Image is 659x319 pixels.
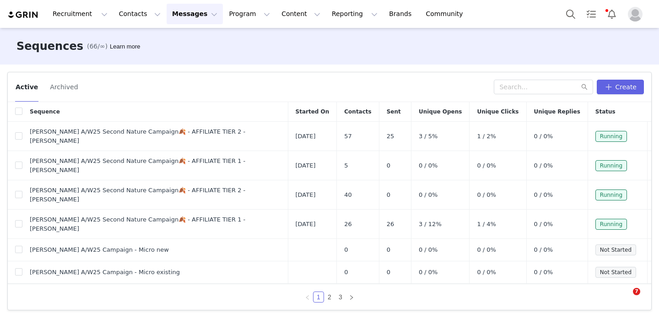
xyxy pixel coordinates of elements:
[494,80,593,94] input: Search...
[223,4,275,24] button: Program
[344,245,348,254] span: 0
[421,4,473,24] a: Community
[534,268,553,277] span: 0 / 0%
[534,161,553,170] span: 0 / 0%
[581,4,601,24] a: Tasks
[419,161,438,170] span: 0 / 0%
[30,268,180,277] span: [PERSON_NAME] A/W25 Campaign - Micro existing
[387,220,394,229] span: 26
[477,108,519,116] span: Unique Clicks
[419,108,462,116] span: Unique Opens
[7,11,39,19] img: grin logo
[296,190,316,200] span: [DATE]
[534,190,553,200] span: 0 / 0%
[113,4,166,24] button: Contacts
[344,161,348,170] span: 5
[419,132,438,141] span: 3 / 5%
[335,292,346,302] a: 3
[344,190,352,200] span: 40
[346,292,357,303] li: Next Page
[344,220,352,229] span: 26
[387,190,390,200] span: 0
[30,186,281,204] span: [PERSON_NAME] A/W25 Second Nature Campaign🍂 - AFFILIATE TIER 2 - [PERSON_NAME]
[419,245,438,254] span: 0 / 0%
[534,132,553,141] span: 0 / 0%
[30,245,169,254] span: [PERSON_NAME] A/W25 Campaign - Micro new
[305,295,310,300] i: icon: left
[419,220,442,229] span: 3 / 12%
[561,4,581,24] button: Search
[335,292,346,303] li: 3
[477,245,496,254] span: 0 / 0%
[47,4,113,24] button: Recruitment
[628,7,643,22] img: placeholder-profile.jpg
[477,220,496,229] span: 1 / 4%
[387,108,401,116] span: Sent
[324,292,335,302] a: 2
[384,4,420,24] a: Brands
[49,80,78,94] button: Archived
[296,161,316,170] span: [DATE]
[602,4,622,24] button: Notifications
[296,108,329,116] span: Started On
[534,220,553,229] span: 0 / 0%
[419,268,438,277] span: 0 / 0%
[296,220,316,229] span: [DATE]
[16,38,83,54] h3: Sequences
[614,288,636,310] iframe: Intercom live chat
[534,108,580,116] span: Unique Replies
[30,108,60,116] span: Sequence
[30,127,281,145] span: [PERSON_NAME] A/W25 Second Nature Campaign🍂 - AFFILIATE TIER 2 - [PERSON_NAME]
[108,42,142,51] div: Tooltip anchor
[597,80,644,94] button: Create
[387,132,394,141] span: 25
[302,292,313,303] li: Previous Page
[622,7,652,22] button: Profile
[387,161,390,170] span: 0
[581,84,588,90] i: icon: search
[344,268,348,277] span: 0
[87,42,108,51] span: (66/∞)
[167,4,223,24] button: Messages
[477,132,496,141] span: 1 / 2%
[30,215,281,233] span: [PERSON_NAME] A/W25 Second Nature Campaign🍂 - AFFILIATE TIER 1 - [PERSON_NAME]
[344,108,371,116] span: Contacts
[419,190,438,200] span: 0 / 0%
[633,288,640,295] span: 7
[595,267,636,278] span: Not Started
[344,132,352,141] span: 57
[595,108,616,116] span: Status
[387,245,390,254] span: 0
[276,4,326,24] button: Content
[477,190,496,200] span: 0 / 0%
[313,292,324,302] a: 1
[387,268,390,277] span: 0
[296,132,316,141] span: [DATE]
[349,295,354,300] i: icon: right
[595,244,636,255] span: Not Started
[30,157,281,174] span: [PERSON_NAME] A/W25 Second Nature Campaign🍂 - AFFILIATE TIER 1 - [PERSON_NAME]
[477,161,496,170] span: 0 / 0%
[477,268,496,277] span: 0 / 0%
[534,245,553,254] span: 0 / 0%
[15,80,38,94] button: Active
[313,292,324,303] li: 1
[326,4,383,24] button: Reporting
[324,292,335,303] li: 2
